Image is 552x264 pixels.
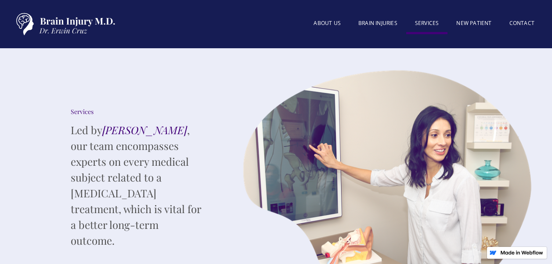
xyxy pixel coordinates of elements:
[71,122,202,248] p: Led by , our team encompasses experts on every medical subject related to a [MEDICAL_DATA] treatm...
[406,14,448,34] a: SERVICES
[447,14,500,32] a: New patient
[71,107,202,116] div: Services
[9,9,119,39] a: home
[350,14,406,32] a: BRAIN INJURIES
[102,123,187,137] em: [PERSON_NAME]
[500,250,543,255] img: Made in Webflow
[305,14,350,32] a: About US
[501,14,543,32] a: Contact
